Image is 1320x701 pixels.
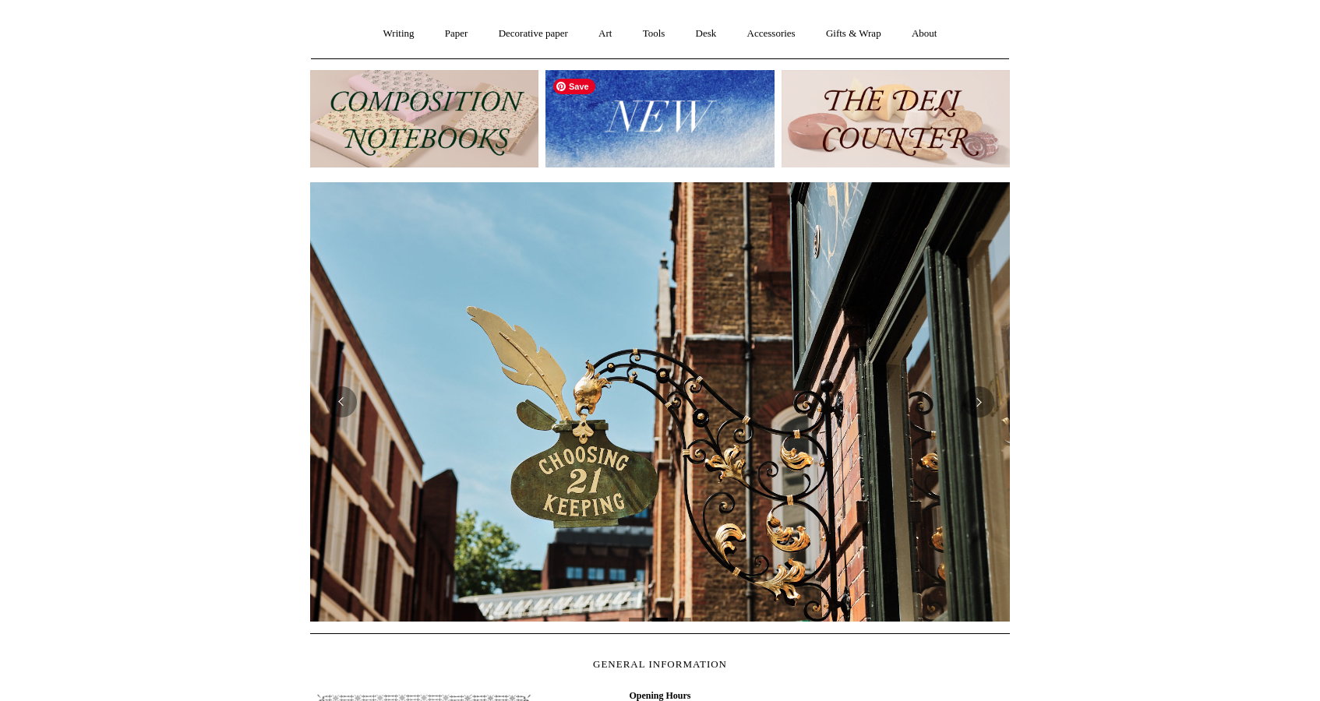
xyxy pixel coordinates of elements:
[593,658,727,670] span: GENERAL INFORMATION
[310,182,1010,622] img: Copyright Choosing Keeping 20190711 LS Homepage 7.jpg__PID:4c49fdcc-9d5f-40e8-9753-f5038b35abb7
[676,618,691,622] button: Page 3
[553,79,595,94] span: Save
[782,70,1010,167] img: The Deli Counter
[898,13,951,55] a: About
[629,618,644,622] button: Page 1
[682,13,731,55] a: Desk
[629,13,679,55] a: Tools
[733,13,810,55] a: Accessories
[629,690,690,701] b: Opening Hours
[812,13,895,55] a: Gifts & Wrap
[652,618,668,622] button: Page 2
[310,70,538,167] img: 202302 Composition ledgers.jpg__PID:69722ee6-fa44-49dd-a067-31375e5d54ec
[584,13,626,55] a: Art
[485,13,582,55] a: Decorative paper
[963,386,994,417] button: Next
[369,13,429,55] a: Writing
[545,70,774,167] img: New.jpg__PID:f73bdf93-380a-4a35-bcfe-7823039498e1
[326,386,357,417] button: Previous
[431,13,482,55] a: Paper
